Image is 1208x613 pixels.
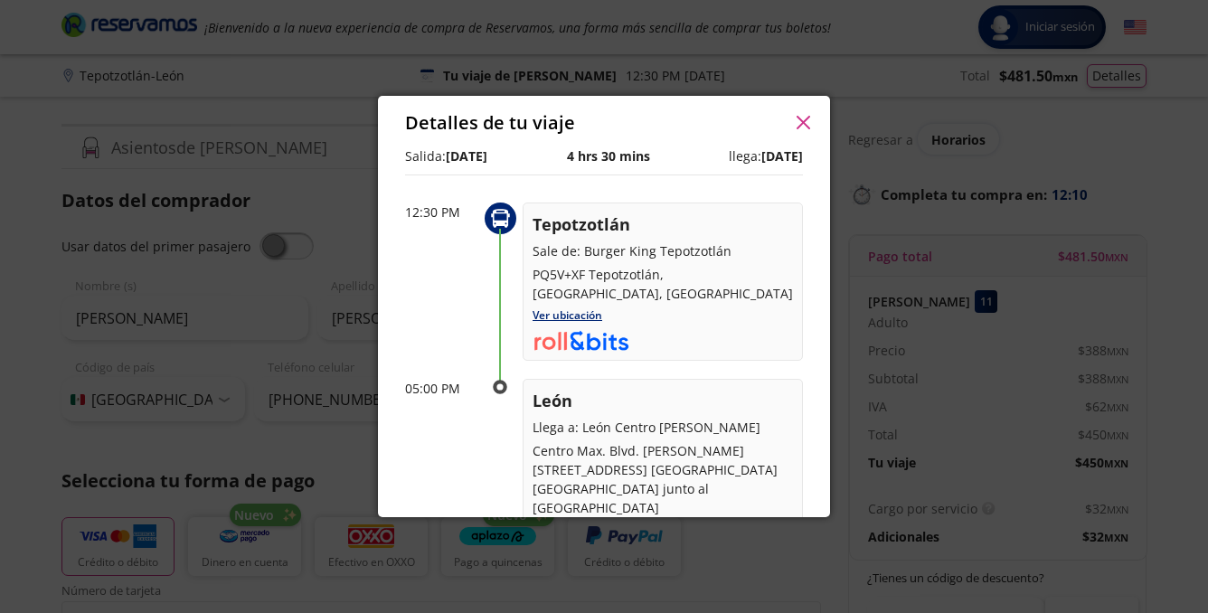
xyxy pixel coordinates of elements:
p: Detalles de tu viaje [405,109,575,137]
p: Salida: [405,146,487,165]
img: uploads_2F1576104068850-p6hcujmri-bae6ccfc1c9fc29c7b05be360ea47c92_2Frollbits_logo2.png [533,330,629,352]
a: Ver ubicación [533,307,602,323]
p: PQ5V+XF Tepotzotlán, [GEOGRAPHIC_DATA], [GEOGRAPHIC_DATA] [533,265,793,303]
p: 05:00 PM [405,379,477,398]
b: [DATE] [446,147,487,165]
b: [DATE] [761,147,803,165]
p: Sale de: Burger King Tepotzotlán [533,241,793,260]
p: 12:30 PM [405,203,477,222]
p: llega: [729,146,803,165]
p: Centro Max. Blvd. [PERSON_NAME][STREET_ADDRESS] [GEOGRAPHIC_DATA] [GEOGRAPHIC_DATA] junto al [GEO... [533,441,793,517]
p: León [533,389,793,413]
p: Llega a: León Centro [PERSON_NAME] [533,418,793,437]
p: 4 hrs 30 mins [567,146,650,165]
p: Tepotzotlán [533,212,793,237]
